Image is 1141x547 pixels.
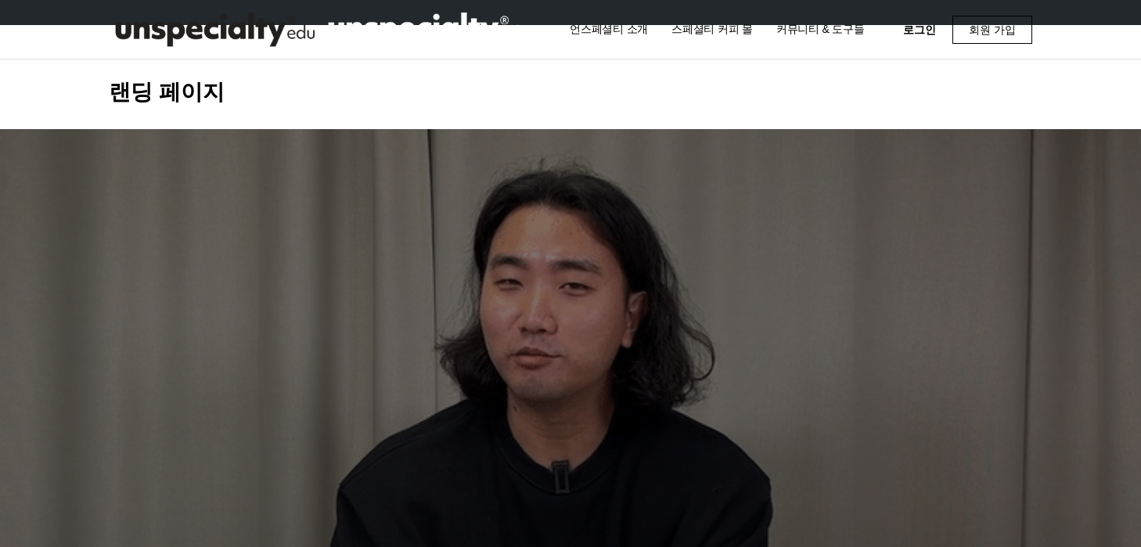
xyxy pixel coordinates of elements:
[570,19,648,40] span: 언스페셜티 소개
[776,19,865,40] span: 커뮤니티 & 도구들
[768,19,873,41] a: 커뮤니티 & 도구들
[894,12,945,48] a: 로그인
[671,19,753,40] span: 스페셜티 커피 몰
[562,19,656,41] a: 언스페셜티 소개
[109,83,1032,102] h1: 랜딩 페이지
[664,19,761,41] a: 스페셜티 커피 몰
[952,16,1032,44] a: 회원 가입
